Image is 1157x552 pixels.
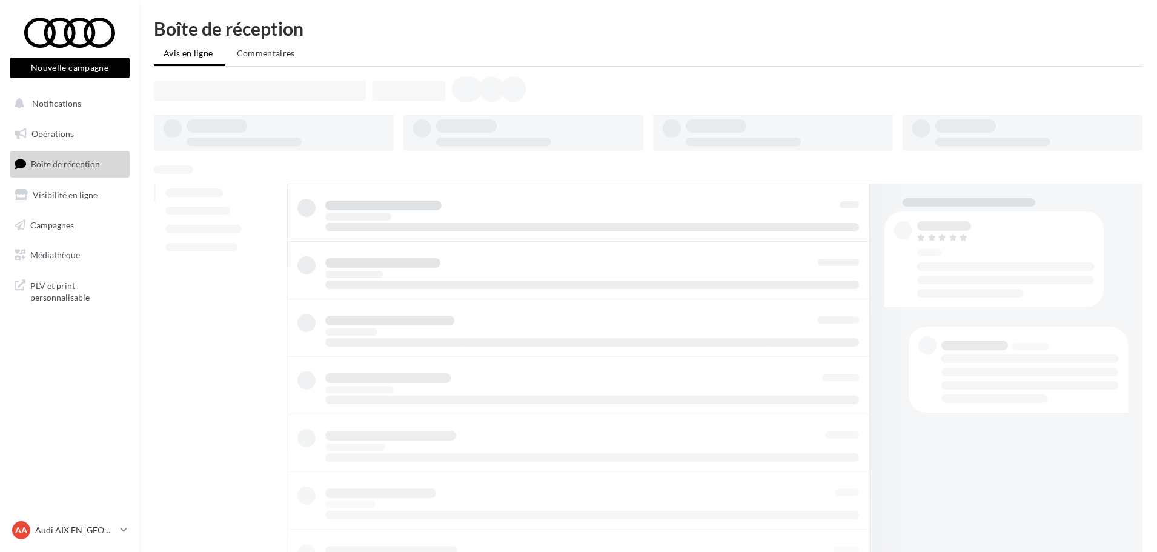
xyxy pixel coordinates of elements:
[7,242,132,268] a: Médiathèque
[7,121,132,147] a: Opérations
[35,524,116,536] p: Audi AIX EN [GEOGRAPHIC_DATA]
[7,213,132,238] a: Campagnes
[7,182,132,208] a: Visibilité en ligne
[7,273,132,308] a: PLV et print personnalisable
[7,91,127,116] button: Notifications
[32,98,81,108] span: Notifications
[33,190,98,200] span: Visibilité en ligne
[154,19,1142,38] div: Boîte de réception
[10,519,130,542] a: AA Audi AIX EN [GEOGRAPHIC_DATA]
[30,219,74,230] span: Campagnes
[10,58,130,78] button: Nouvelle campagne
[31,128,74,139] span: Opérations
[15,524,27,536] span: AA
[7,151,132,177] a: Boîte de réception
[30,278,125,304] span: PLV et print personnalisable
[31,159,100,169] span: Boîte de réception
[237,48,295,58] span: Commentaires
[30,250,80,260] span: Médiathèque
